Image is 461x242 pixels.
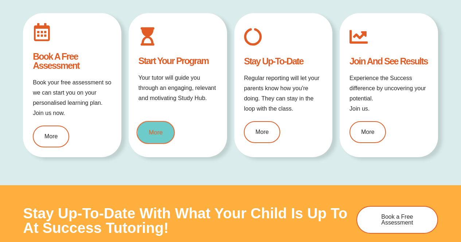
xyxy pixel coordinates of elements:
iframe: Chat Widget [340,160,461,242]
p: Regular reporting will let your parents know how you're doing. They can stay in the loop with the... [244,73,323,114]
a: More [244,121,280,143]
a: More [136,121,175,144]
span: More [149,129,163,135]
p: Book your free assessment so we can start you on your personalised learning plan. Join us now. [33,78,112,118]
span: More [44,134,58,139]
span: More [255,129,269,135]
h3: Stay up-to-date with what your child is up to at Success Tutoring! [23,206,349,235]
h4: Start your program [138,56,217,66]
a: More [33,126,69,147]
a: More [349,121,386,143]
p: Your tutor will guide you through an engaging, relevant and motivating Study Hub. [138,73,217,103]
span: More [361,129,374,135]
h4: Join and See results [349,57,428,66]
h4: Stay up-to-date [244,57,323,66]
h4: Book a free assessment [33,52,112,70]
p: Experience the Success difference by uncovering your potential. Join us. [349,73,428,114]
